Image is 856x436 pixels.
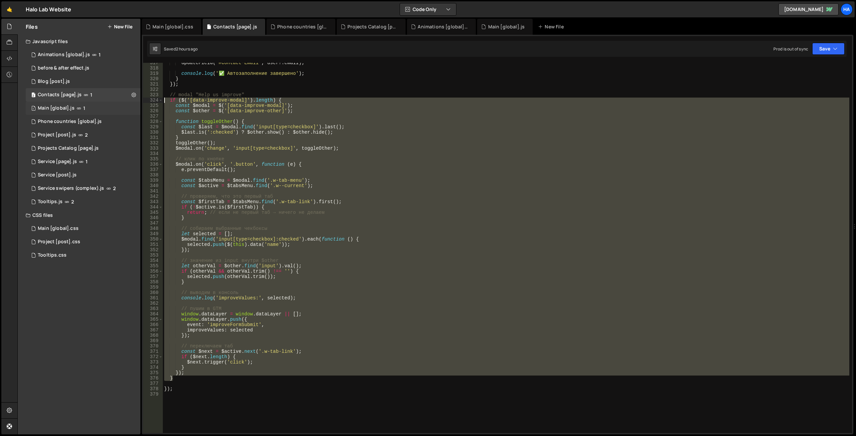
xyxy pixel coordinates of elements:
[38,79,70,85] div: Blog [post].js
[143,311,163,317] div: 364
[26,142,140,155] div: 826/10093.js
[26,75,140,88] div: 826/3363.js
[143,285,163,290] div: 359
[841,3,853,15] a: Ha
[18,208,140,222] div: CSS files
[143,114,163,119] div: 327
[38,199,63,205] div: Tooltips.js
[113,186,116,191] span: 2
[164,46,198,52] div: Saved
[143,156,163,162] div: 335
[143,306,163,311] div: 363
[86,159,88,164] span: 1
[143,327,163,333] div: 367
[26,102,140,115] div: 826/1521.js
[143,376,163,381] div: 376
[38,92,82,98] div: Contacts [page].js
[143,290,163,295] div: 360
[143,172,163,178] div: 338
[38,145,99,151] div: Projects Catalog [page].js
[176,46,198,52] div: 2 hours ago
[26,155,140,168] div: 826/10500.js
[143,392,163,397] div: 379
[143,226,163,231] div: 348
[143,359,163,365] div: 373
[347,23,398,30] div: Projects Catalog [page].js
[143,76,163,82] div: 320
[143,349,163,354] div: 371
[31,106,35,112] span: 1
[143,215,163,221] div: 346
[143,119,163,124] div: 328
[400,3,456,15] button: Code Only
[143,279,163,285] div: 358
[143,146,163,151] div: 333
[38,52,90,58] div: Animations [global].js
[26,222,140,235] div: 826/3053.css
[143,204,163,210] div: 344
[143,333,163,338] div: 368
[213,23,257,30] div: Contacts [page].js
[538,23,566,30] div: New File
[143,151,163,156] div: 334
[143,295,163,301] div: 361
[143,98,163,103] div: 324
[143,381,163,386] div: 377
[143,210,163,215] div: 345
[26,168,140,182] div: 826/7934.js
[26,182,140,195] div: 826/8793.js
[26,48,140,61] div: 826/2754.js
[143,140,163,146] div: 332
[143,247,163,253] div: 352
[143,82,163,87] div: 321
[38,105,75,111] div: Main [global].js
[26,128,140,142] div: 826/8916.js
[1,1,18,17] a: 🤙
[143,135,163,140] div: 331
[26,195,140,208] div: 826/18329.js
[71,199,74,204] span: 2
[143,322,163,327] div: 366
[31,93,35,98] span: 2
[26,5,72,13] div: Halo Lab Website
[143,130,163,135] div: 330
[26,235,140,249] div: 826/9226.css
[143,167,163,172] div: 337
[143,370,163,376] div: 375
[143,60,163,65] div: 317
[107,24,132,29] button: New File
[26,88,140,102] div: 826/1551.js
[38,119,102,125] div: Phone countries [global].js
[143,343,163,349] div: 370
[38,185,104,191] div: Service swipers (complex).js
[143,338,163,343] div: 369
[26,249,140,262] div: 826/18335.css
[143,263,163,269] div: 355
[143,231,163,237] div: 349
[26,23,38,30] h2: Files
[38,252,67,258] div: Tooltips.css
[143,237,163,242] div: 350
[143,162,163,167] div: 336
[143,301,163,306] div: 362
[26,115,140,128] div: 826/24828.js
[38,159,77,165] div: Service [page].js
[143,183,163,188] div: 340
[143,274,163,279] div: 357
[38,226,79,232] div: Main [global].css
[143,354,163,359] div: 372
[778,3,839,15] a: [DOMAIN_NAME]
[143,199,163,204] div: 343
[143,87,163,92] div: 322
[773,46,808,52] div: Prod is out of sync
[143,221,163,226] div: 347
[99,52,101,57] span: 1
[38,239,80,245] div: Project [post].css
[277,23,327,30] div: Phone countries [global].js
[143,188,163,194] div: 341
[488,23,525,30] div: Main [global].js
[143,108,163,114] div: 326
[83,106,85,111] span: 1
[18,35,140,48] div: Javascript files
